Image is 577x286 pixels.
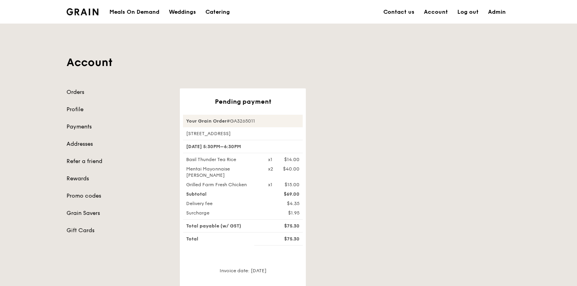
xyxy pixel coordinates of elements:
[483,0,510,24] a: Admin
[186,118,227,124] strong: Your Grain Order
[67,8,98,15] img: Grain
[181,200,263,207] div: Delivery fee
[284,156,300,163] div: $14.00
[169,0,196,24] div: Weddings
[67,175,170,183] a: Rewards
[181,191,263,197] div: Subtotal
[268,156,272,163] div: x1
[67,88,170,96] a: Orders
[186,223,241,229] span: Total payable (w/ GST)
[181,210,263,216] div: Surcharge
[181,181,263,188] div: Grilled Farm Fresh Chicken
[183,98,303,105] div: Pending payment
[67,55,510,70] h1: Account
[67,158,170,165] a: Refer a friend
[263,200,304,207] div: $4.35
[67,123,170,131] a: Payments
[263,210,304,216] div: $1.95
[263,223,304,229] div: $75.30
[181,156,263,163] div: Basil Thunder Tea Rice
[183,130,303,137] div: [STREET_ADDRESS]
[201,0,235,24] a: Catering
[183,140,303,153] div: [DATE] 5:30PM–6:30PM
[109,0,159,24] div: Meals On Demand
[183,115,303,127] div: #GA3265011
[263,236,304,242] div: $75.30
[453,0,483,24] a: Log out
[67,227,170,235] a: Gift Cards
[285,181,300,188] div: $15.00
[379,0,419,24] a: Contact us
[283,166,300,172] div: $40.00
[164,0,201,24] a: Weddings
[67,140,170,148] a: Addresses
[205,0,230,24] div: Catering
[67,209,170,217] a: Grain Savers
[263,191,304,197] div: $69.00
[181,236,263,242] div: Total
[67,106,170,114] a: Profile
[183,268,303,280] div: Invoice date: [DATE]
[67,192,170,200] a: Promo codes
[419,0,453,24] a: Account
[181,166,263,178] div: Mentai Mayonnaise [PERSON_NAME]
[268,181,272,188] div: x1
[268,166,273,172] div: x2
